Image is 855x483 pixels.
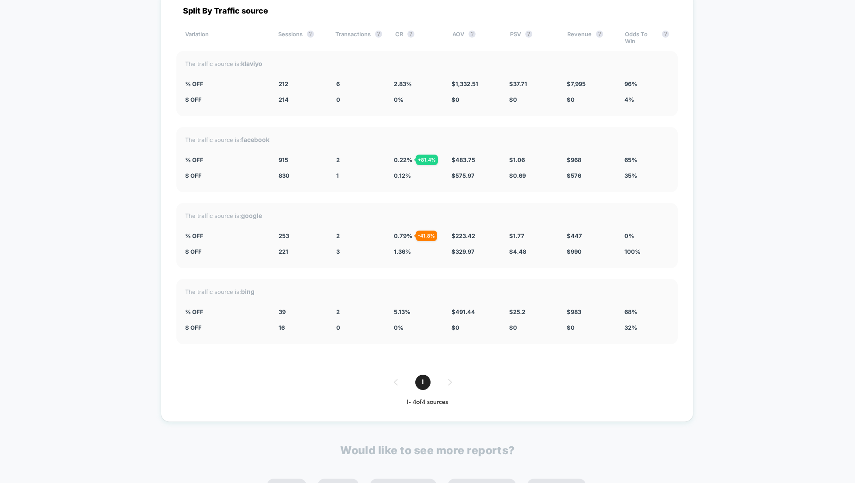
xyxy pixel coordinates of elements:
[509,324,517,331] span: $ 0
[340,444,515,457] p: Would like to see more reports?
[185,60,669,67] div: The traffic source is:
[567,324,575,331] span: $ 0
[394,96,403,103] span: 0 %
[279,80,288,87] span: 212
[336,324,340,331] span: 0
[176,6,678,15] div: Split By Traffic source
[307,31,314,38] button: ?
[452,96,459,103] span: $ 0
[596,31,603,38] button: ?
[625,31,669,45] div: Odds To Win
[279,308,286,315] span: 39
[185,248,265,255] div: $ off
[662,31,669,38] button: ?
[185,80,265,87] div: % off
[452,324,459,331] span: $ 0
[509,172,526,179] span: $ 0.69
[336,248,340,255] span: 3
[394,232,412,239] span: 0.79 %
[452,80,478,87] span: $ 1,332.51
[185,212,669,219] div: The traffic source is:
[336,96,340,103] span: 0
[509,96,517,103] span: $ 0
[624,324,669,331] div: 32%
[624,156,669,163] div: 65%
[185,31,265,45] div: Variation
[185,288,669,295] div: The traffic source is:
[469,31,476,38] button: ?
[241,136,269,143] strong: facebook
[567,80,586,87] span: $ 7,995
[416,231,437,241] div: - 41.8 %
[415,375,431,390] span: 1
[279,172,290,179] span: 830
[509,248,526,255] span: $ 4.48
[394,324,403,331] span: 0 %
[509,232,524,239] span: $ 1.77
[452,31,496,45] div: AOV
[624,232,669,239] div: 0%
[624,248,669,255] div: 100%
[509,156,525,163] span: $ 1.06
[176,399,678,406] div: 1 - 4 of 4 sources
[279,248,288,255] span: 221
[407,31,414,38] button: ?
[279,96,289,103] span: 214
[452,156,475,163] span: $ 483.75
[452,248,475,255] span: $ 329.97
[278,31,322,45] div: Sessions
[185,324,265,331] div: $ off
[509,80,527,87] span: $ 37.71
[452,308,475,315] span: $ 491.44
[279,232,289,239] span: 253
[185,96,265,103] div: $ off
[336,80,340,87] span: 6
[241,288,255,295] strong: bing
[394,248,411,255] span: 1.36 %
[394,156,412,163] span: 0.22 %
[452,172,475,179] span: $ 575.97
[567,308,581,315] span: $ 983
[279,324,285,331] span: 16
[394,172,411,179] span: 0.12 %
[416,155,438,165] div: + 81.4 %
[395,31,439,45] div: CR
[185,308,265,315] div: % off
[509,308,525,315] span: $ 25.2
[185,172,265,179] div: $ off
[336,172,339,179] span: 1
[185,232,265,239] div: % off
[241,212,262,219] strong: google
[624,80,669,87] div: 96%
[279,156,288,163] span: 915
[525,31,532,38] button: ?
[394,308,410,315] span: 5.13 %
[241,60,262,67] strong: klaviyo
[336,308,340,315] span: 2
[335,31,382,45] div: Transactions
[567,248,582,255] span: $ 990
[567,31,611,45] div: Revenue
[567,156,581,163] span: $ 968
[624,308,669,315] div: 68%
[336,156,340,163] span: 2
[567,232,582,239] span: $ 447
[567,96,575,103] span: $ 0
[624,172,669,179] div: 35%
[452,232,475,239] span: $ 223.42
[185,156,265,163] div: % off
[375,31,382,38] button: ?
[394,80,412,87] span: 2.83 %
[624,96,669,103] div: 4%
[336,232,340,239] span: 2
[510,31,554,45] div: PSV
[567,172,581,179] span: $ 576
[185,136,669,143] div: The traffic source is:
